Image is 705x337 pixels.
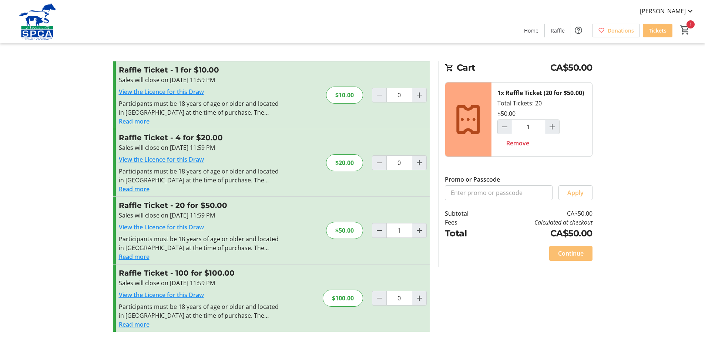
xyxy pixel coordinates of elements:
span: Apply [567,188,584,197]
div: $20.00 [326,154,363,171]
span: Tickets [649,27,667,34]
div: Participants must be 18 years of age or older and located in [GEOGRAPHIC_DATA] at the time of pur... [119,235,281,252]
a: View the Licence for this Draw [119,155,204,164]
div: $100.00 [323,290,363,307]
a: Tickets [643,24,672,37]
h3: Raffle Ticket - 100 for $100.00 [119,267,281,279]
button: Increment by one [545,120,559,134]
td: Subtotal [445,209,488,218]
button: Read more [119,185,150,193]
span: Raffle [551,27,565,34]
div: $50.00 [497,109,516,118]
input: Raffle Ticket Quantity [386,155,412,170]
div: 1x Raffle Ticket (20 for $50.00) [497,88,584,97]
div: Sales will close on [DATE] 11:59 PM [119,211,281,220]
td: CA$50.00 [487,227,592,240]
label: Promo or Passcode [445,175,500,184]
div: Sales will close on [DATE] 11:59 PM [119,143,281,152]
button: Decrement by one [498,120,512,134]
div: Participants must be 18 years of age or older and located in [GEOGRAPHIC_DATA] at the time of pur... [119,99,281,117]
button: Continue [549,246,592,261]
div: Participants must be 18 years of age or older and located in [GEOGRAPHIC_DATA] at the time of pur... [119,302,281,320]
button: Read more [119,117,150,126]
button: Apply [558,185,592,200]
h3: Raffle Ticket - 1 for $10.00 [119,64,281,75]
span: Continue [558,249,584,258]
td: Calculated at checkout [487,218,592,227]
a: Donations [592,24,640,37]
div: Total Tickets: 20 [491,82,592,156]
div: Participants must be 18 years of age or older and located in [GEOGRAPHIC_DATA] at the time of pur... [119,167,281,185]
a: View the Licence for this Draw [119,88,204,96]
span: CA$50.00 [550,61,592,74]
button: [PERSON_NAME] [634,5,701,17]
button: Increment by one [412,88,426,102]
input: Raffle Ticket (20 for $50.00) Quantity [512,119,545,134]
a: View the Licence for this Draw [119,291,204,299]
h3: Raffle Ticket - 20 for $50.00 [119,200,281,211]
button: Remove [497,136,538,151]
div: $10.00 [326,87,363,104]
span: Remove [506,139,529,148]
div: $50.00 [326,222,363,239]
td: Total [445,227,488,240]
a: Raffle [545,24,571,37]
input: Raffle Ticket Quantity [386,291,412,306]
input: Raffle Ticket Quantity [386,88,412,102]
button: Help [571,23,586,38]
input: Raffle Ticket Quantity [386,223,412,238]
span: Donations [608,27,634,34]
span: [PERSON_NAME] [640,7,686,16]
button: Increment by one [412,156,426,170]
td: Fees [445,218,488,227]
h2: Cart [445,61,592,76]
input: Enter promo or passcode [445,185,553,200]
a: View the Licence for this Draw [119,223,204,231]
button: Decrement by one [372,223,386,237]
img: Alberta SPCA's Logo [4,3,70,40]
button: Increment by one [412,223,426,237]
button: Cart [678,23,692,37]
td: CA$50.00 [487,209,592,218]
div: Sales will close on [DATE] 11:59 PM [119,75,281,84]
button: Read more [119,252,150,261]
a: Home [518,24,544,37]
h3: Raffle Ticket - 4 for $20.00 [119,132,281,143]
button: Read more [119,320,150,329]
button: Increment by one [412,291,426,305]
span: Home [524,27,538,34]
div: Sales will close on [DATE] 11:59 PM [119,279,281,287]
